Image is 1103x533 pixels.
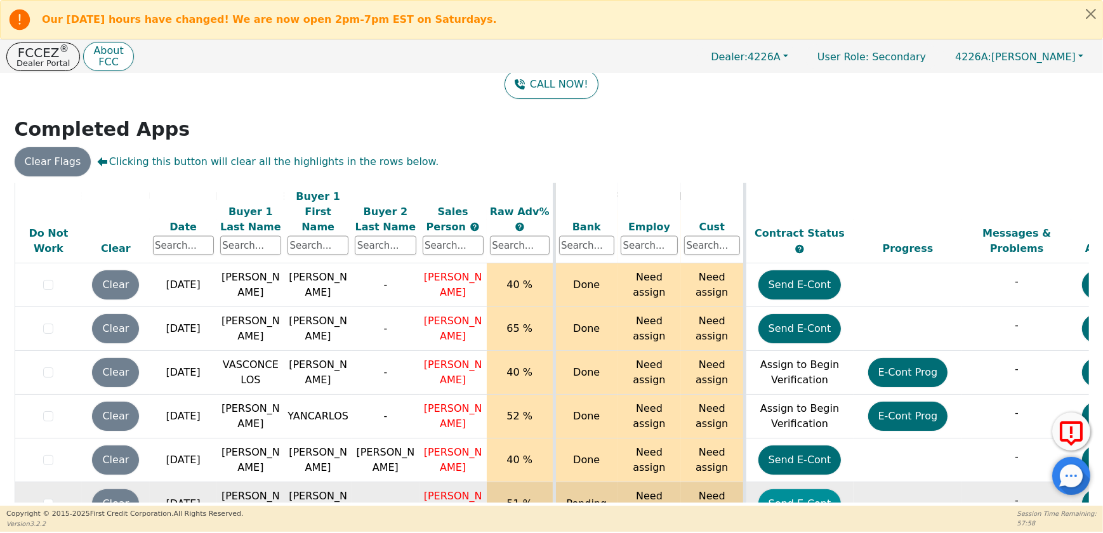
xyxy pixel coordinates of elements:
[955,51,991,63] span: 4226A:
[805,44,939,69] p: Secondary
[817,51,869,63] span: User Role :
[554,307,618,351] td: Done
[220,204,281,234] div: Buyer 1 Last Name
[352,438,419,482] td: [PERSON_NAME]
[220,236,281,255] input: Search...
[352,395,419,438] td: -
[92,270,139,299] button: Clear
[506,454,532,466] span: 40 %
[744,395,854,438] td: Assign to Begin Verification
[287,188,348,234] div: Buyer 1 First Name
[355,204,416,234] div: Buyer 2 Last Name
[554,395,618,438] td: Done
[18,226,79,256] div: Do Not Work
[618,395,681,438] td: Need assign
[92,358,139,387] button: Clear
[85,241,146,256] div: Clear
[424,359,482,386] span: [PERSON_NAME]
[284,307,352,351] td: [PERSON_NAME]
[857,241,960,256] div: Progress
[92,402,139,431] button: Clear
[284,482,352,526] td: [PERSON_NAME]
[423,236,484,255] input: Search...
[681,438,744,482] td: Need assign
[965,449,1068,464] p: -
[6,43,80,71] button: FCCEZ®Dealer Portal
[352,307,419,351] td: -
[758,270,842,299] button: Send E-Cont
[681,395,744,438] td: Need assign
[697,47,802,67] button: Dealer:4226A
[554,351,618,395] td: Done
[744,351,854,395] td: Assign to Begin Verification
[559,219,615,234] div: Bank
[758,489,842,518] button: Send E-Cont
[506,366,532,378] span: 40 %
[1080,1,1102,27] button: Close alert
[17,46,70,59] p: FCCEZ
[352,263,419,307] td: -
[93,46,123,56] p: About
[490,236,550,255] input: Search...
[217,438,284,482] td: [PERSON_NAME]
[150,395,217,438] td: [DATE]
[681,351,744,395] td: Need assign
[506,497,532,510] span: 51 %
[681,307,744,351] td: Need assign
[92,489,139,518] button: Clear
[284,438,352,482] td: [PERSON_NAME]
[965,274,1068,289] p: -
[681,482,744,526] td: Need assign
[506,322,532,334] span: 65 %
[618,307,681,351] td: Need assign
[284,351,352,395] td: [PERSON_NAME]
[217,307,284,351] td: [PERSON_NAME]
[868,402,948,431] button: E-Cont Prog
[681,263,744,307] td: Need assign
[868,358,948,387] button: E-Cont Prog
[6,509,243,520] p: Copyright © 2015- 2025 First Credit Corporation.
[965,493,1068,508] p: -
[711,51,748,63] span: Dealer:
[758,445,842,475] button: Send E-Cont
[92,445,139,475] button: Clear
[426,205,470,232] span: Sales Person
[942,47,1097,67] button: 4226A:[PERSON_NAME]
[153,219,214,234] div: Date
[424,315,482,342] span: [PERSON_NAME]
[150,351,217,395] td: [DATE]
[965,362,1068,377] p: -
[15,147,91,176] button: Clear Flags
[554,482,618,526] td: Pending
[554,263,618,307] td: Done
[965,405,1068,421] p: -
[217,263,284,307] td: [PERSON_NAME]
[352,351,419,395] td: -
[711,51,781,63] span: 4226A
[424,402,482,430] span: [PERSON_NAME]
[93,57,123,67] p: FCC
[355,236,416,255] input: Search...
[618,482,681,526] td: Need assign
[150,263,217,307] td: [DATE]
[150,482,217,526] td: [DATE]
[505,70,598,99] a: CALL NOW!
[150,438,217,482] td: [DATE]
[1017,518,1097,528] p: 57:58
[6,519,243,529] p: Version 3.2.2
[83,42,133,72] button: AboutFCC
[217,395,284,438] td: [PERSON_NAME]
[424,446,482,473] span: [PERSON_NAME]
[92,314,139,343] button: Clear
[955,51,1076,63] span: [PERSON_NAME]
[618,351,681,395] td: Need assign
[554,438,618,482] td: Done
[618,263,681,307] td: Need assign
[424,490,482,517] span: [PERSON_NAME]
[805,44,939,69] a: User Role: Secondary
[621,236,678,255] input: Search...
